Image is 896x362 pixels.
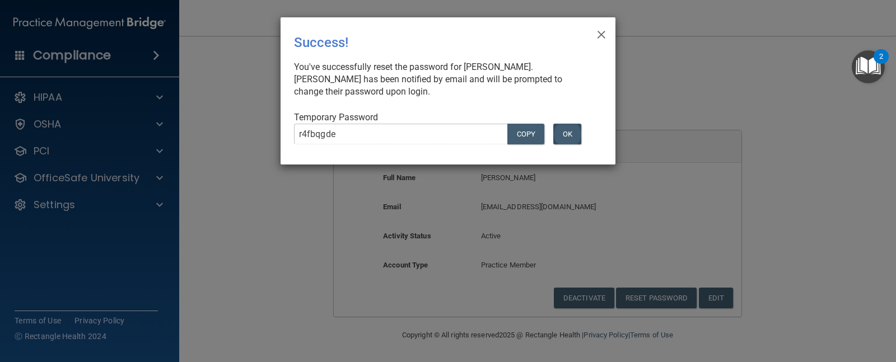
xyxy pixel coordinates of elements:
[294,112,378,123] span: Temporary Password
[703,284,883,328] iframe: Drift Widget Chat Controller
[596,22,606,44] span: ×
[852,50,885,83] button: Open Resource Center, 2 new notifications
[879,57,883,71] div: 2
[553,124,581,144] button: OK
[294,61,593,98] div: You've successfully reset the password for [PERSON_NAME]. [PERSON_NAME] has been notified by emai...
[294,26,556,59] div: Success!
[507,124,544,144] button: COPY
